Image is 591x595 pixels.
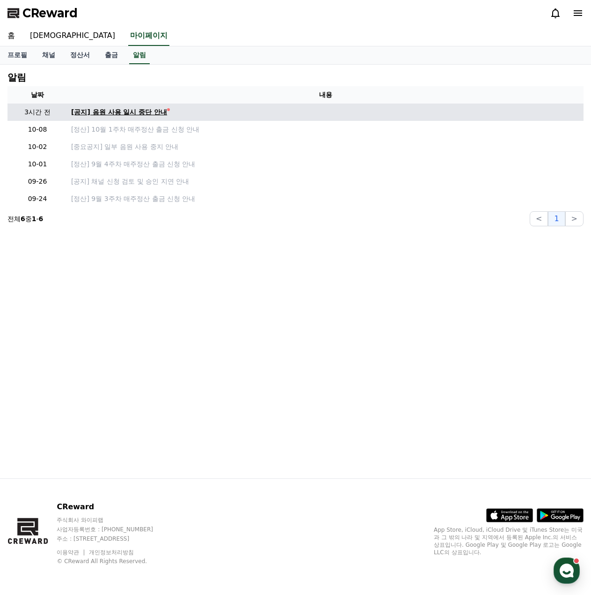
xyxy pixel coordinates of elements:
p: CReward [57,501,171,513]
h4: 알림 [7,72,26,82]
p: 3시간 전 [11,107,64,117]
th: 날짜 [7,86,67,104]
a: 채널 [35,46,63,64]
p: 사업자등록번호 : [PHONE_NUMBER] [57,526,171,533]
a: CReward [7,6,78,21]
a: [정산] 9월 4주차 매주정산 출금 신청 안내 [71,159,580,169]
strong: 1 [32,215,36,223]
a: 출금 [97,46,125,64]
a: [정산] 9월 3주차 매주정산 출금 신청 안내 [71,194,580,204]
p: 09-24 [11,194,64,204]
a: 개인정보처리방침 [89,549,134,556]
p: App Store, iCloud, iCloud Drive 및 iTunes Store는 미국과 그 밖의 나라 및 지역에서 등록된 Apple Inc.의 서비스 상표입니다. Goo... [434,526,584,556]
p: © CReward All Rights Reserved. [57,558,171,565]
a: 마이페이지 [128,26,169,46]
a: 알림 [129,46,150,64]
a: 설정 [121,297,180,320]
a: 홈 [3,297,62,320]
span: 설정 [145,311,156,319]
a: [정산] 10월 1주차 매주정산 출금 신청 안내 [71,125,580,134]
th: 내용 [67,86,584,104]
span: 홈 [29,311,35,319]
p: 전체 중 - [7,214,43,223]
p: 10-01 [11,159,64,169]
a: [공지] 음원 사용 일시 중단 안내 [71,107,580,117]
p: 09-26 [11,177,64,186]
p: 주식회사 와이피랩 [57,516,171,524]
a: [중요공지] 일부 음원 사용 중지 안내 [71,142,580,152]
p: 10-02 [11,142,64,152]
span: CReward [22,6,78,21]
strong: 6 [21,215,25,223]
span: 대화 [86,312,97,319]
p: 주소 : [STREET_ADDRESS] [57,535,171,543]
a: 정산서 [63,46,97,64]
strong: 6 [39,215,44,223]
a: [DEMOGRAPHIC_DATA] [22,26,123,46]
a: 이용약관 [57,549,86,556]
button: < [530,211,548,226]
button: 1 [548,211,565,226]
button: > [565,211,584,226]
div: [공지] 음원 사용 일시 중단 안내 [71,107,167,117]
p: 10-08 [11,125,64,134]
a: [공지] 채널 신청 검토 및 승인 지연 안내 [71,177,580,186]
a: 대화 [62,297,121,320]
